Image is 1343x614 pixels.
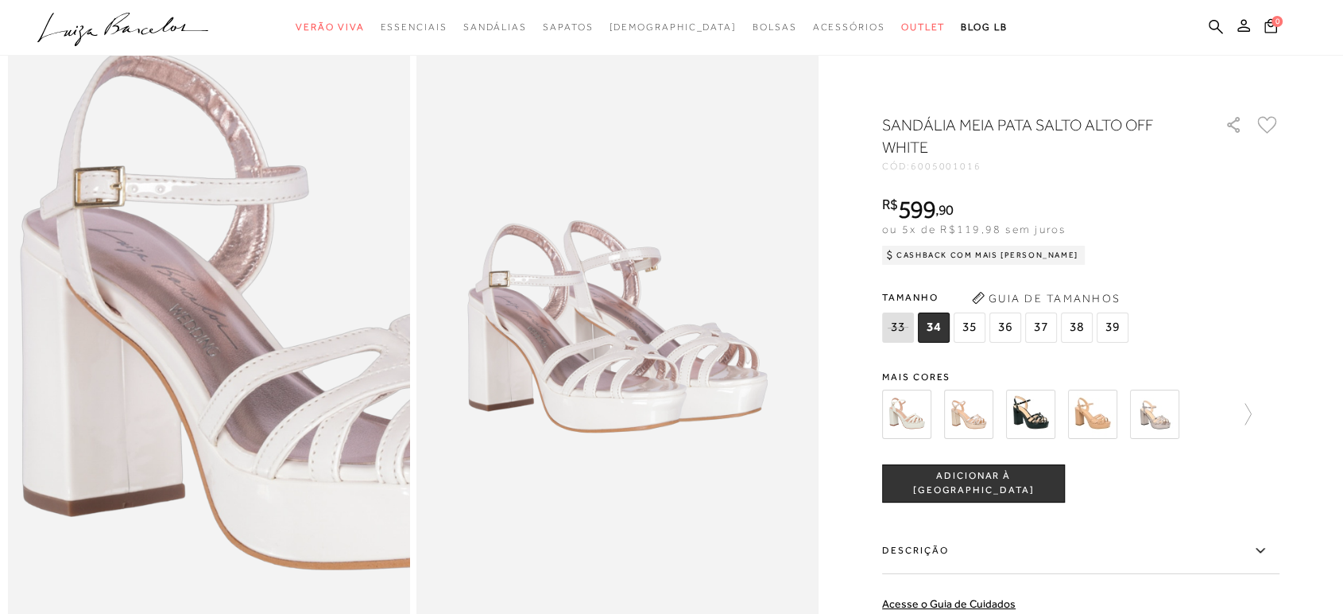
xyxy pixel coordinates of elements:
a: noSubCategoriesText [609,13,737,42]
a: categoryNavScreenReaderText [296,13,364,42]
button: Guia de Tamanhos [966,286,1125,311]
a: categoryNavScreenReaderText [543,13,593,42]
span: BLOG LB [961,21,1007,33]
a: categoryNavScreenReaderText [901,13,946,42]
button: 0 [1260,17,1282,39]
a: categoryNavScreenReaderText [813,13,885,42]
a: BLOG LB [961,13,1007,42]
img: SANDÁLIA MEIA PATA DE SALTO BLOCO ALTO EM COURO OFF WHITE [882,390,931,439]
span: 599 [898,195,935,223]
i: R$ [882,197,898,212]
div: CÓD: [882,161,1200,171]
span: 39 [1097,313,1128,343]
span: 37 [1025,313,1057,343]
span: Tamanho [882,286,1132,309]
span: ADICIONAR À [GEOGRAPHIC_DATA] [883,469,1064,497]
div: Cashback com Mais [PERSON_NAME] [882,246,1085,265]
span: 6005001016 [911,161,981,172]
img: SANDÁLIA MEIA PATA PRETA [1006,390,1055,439]
button: ADICIONAR À [GEOGRAPHIC_DATA] [882,464,1065,503]
span: Outlet [901,21,946,33]
img: SANDÁLIA MEIA PATA SALTO ALTO CHUMBO [1130,390,1179,439]
span: Essenciais [380,21,447,33]
span: Sapatos [543,21,593,33]
a: categoryNavScreenReaderText [380,13,447,42]
span: 90 [939,201,954,218]
span: 35 [954,313,985,343]
span: 38 [1061,313,1093,343]
span: 33 [882,313,914,343]
span: 34 [918,313,950,343]
span: [DEMOGRAPHIC_DATA] [609,21,737,33]
span: Acessórios [813,21,885,33]
span: 36 [989,313,1021,343]
a: categoryNavScreenReaderText [463,13,527,42]
h1: SANDÁLIA MEIA PATA SALTO ALTO OFF WHITE [882,114,1180,158]
img: SANDÁLIA MEIA PATA ROUGE [1068,390,1117,439]
span: Bolsas [753,21,797,33]
img: SANDÁLIA MEIA PATA DE SALTO BLOCO ALTO METALIZADO DOURADA [944,390,993,439]
span: Verão Viva [296,21,364,33]
label: Descrição [882,528,1279,574]
span: ou 5x de R$119,98 sem juros [882,223,1066,235]
span: 0 [1271,16,1283,27]
span: Mais cores [882,372,1279,382]
span: Sandálias [463,21,527,33]
i: , [935,203,954,217]
a: Acesse o Guia de Cuidados [882,597,1016,610]
a: categoryNavScreenReaderText [753,13,797,42]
